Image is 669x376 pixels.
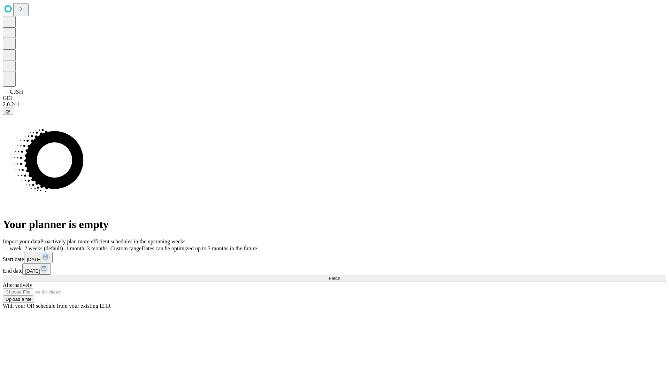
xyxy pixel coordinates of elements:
button: Fetch [3,275,666,282]
span: Import your data [3,238,40,244]
span: @ [6,109,10,114]
span: Fetch [329,276,340,281]
span: With your OR schedule from your existing EHR [3,303,111,309]
span: [DATE] [25,268,40,274]
span: Alternatively [3,282,32,288]
button: [DATE] [24,252,53,263]
span: Custom range [110,245,141,251]
span: 2 weeks (default) [24,245,63,251]
span: [DATE] [27,257,41,262]
span: Proactively plan more efficient schedules in the upcoming weeks. [40,238,187,244]
span: 1 month [66,245,84,251]
div: 2.0.241 [3,101,666,108]
span: Dates can be optimized up to 3 months in the future. [141,245,258,251]
div: GEI [3,95,666,101]
button: @ [3,108,13,115]
h1: Your planner is empty [3,218,666,231]
button: [DATE] [22,263,51,275]
button: Upload a file [3,296,34,303]
div: Start date [3,252,666,263]
span: 3 months [87,245,108,251]
div: End date [3,263,666,275]
span: 1 week [6,245,22,251]
span: GJSH [10,89,23,95]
